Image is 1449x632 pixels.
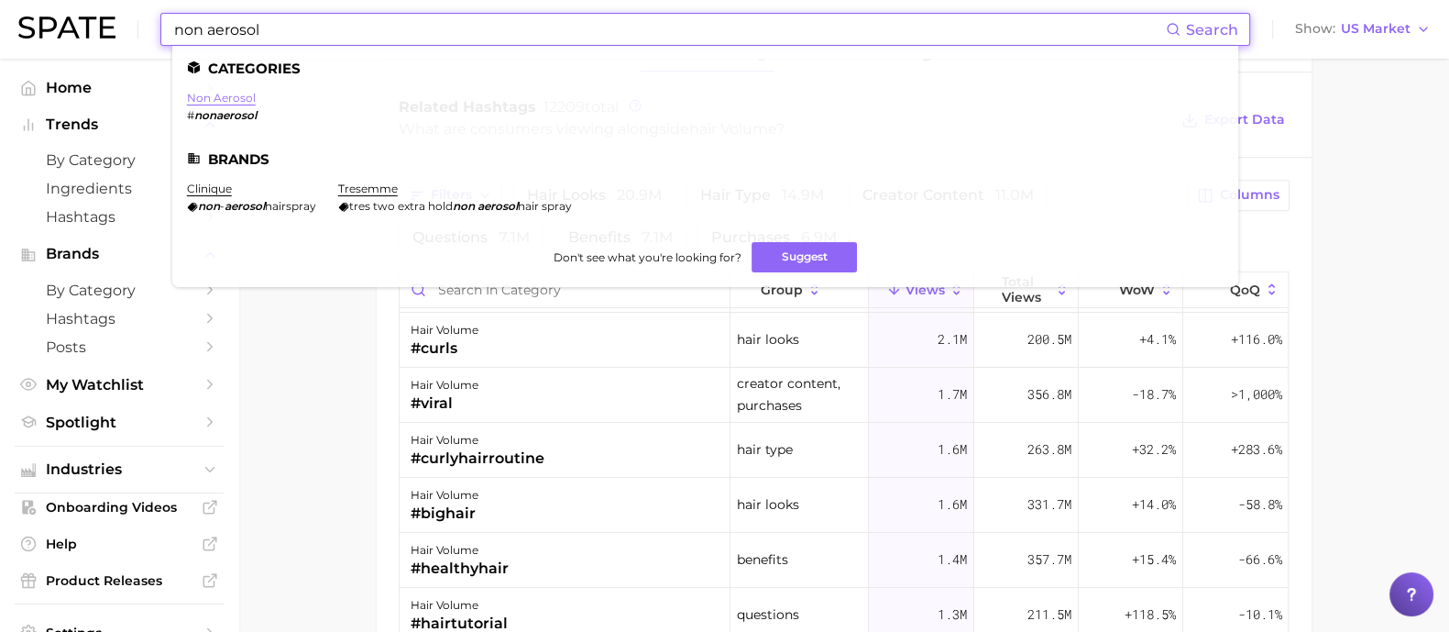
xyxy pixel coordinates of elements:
[198,199,220,213] em: non
[411,393,478,415] div: #viral
[518,199,572,213] span: hair spray
[46,208,192,226] span: Hashtags
[400,313,1289,368] button: hair volume#curlshair looks2.1m200.5m+4.1%+116.0%
[938,493,967,516] span: 1.6m
[46,461,192,478] span: Industries
[1027,328,1071,350] span: 200.5m
[411,558,509,580] div: #healthyhair
[46,338,192,356] span: Posts
[730,272,870,308] button: group
[411,429,544,451] div: hair volume
[1027,383,1071,405] span: 356.8m
[737,438,793,460] span: hair type
[1230,328,1281,350] span: +116.0%
[15,240,224,268] button: Brands
[411,338,478,360] div: #curls
[737,604,799,626] span: questions
[1230,385,1281,403] span: >1,000%
[1027,493,1071,516] span: 331.7m
[737,372,862,416] span: creator content, purchases
[1027,549,1071,571] span: 357.7m
[411,374,478,396] div: hair volume
[1186,21,1238,39] span: Search
[400,423,1289,478] button: hair volume#curlyhairroutinehair type1.6m263.8m+32.2%+283.6%
[478,199,518,213] em: aerosol
[761,283,803,297] span: group
[938,438,967,460] span: 1.6m
[46,180,192,197] span: Ingredients
[1230,283,1260,297] span: QoQ
[1119,283,1155,297] span: WoW
[1139,328,1176,350] span: +4.1%
[15,371,224,399] a: My Watchlist
[400,478,1289,533] button: hair volume#bighairhair looks1.6m331.7m+14.0%-58.8%
[46,116,192,133] span: Trends
[1237,604,1281,626] span: -10.1%
[1220,187,1279,203] span: Columns
[194,108,257,122] em: nonaerosol
[1132,493,1176,516] span: +14.0%
[1002,274,1050,304] span: Total Views
[411,319,478,341] div: hair volume
[46,151,192,169] span: by Category
[46,572,192,589] span: Product Releases
[187,91,256,105] a: non aerosol
[46,246,192,262] span: Brands
[737,549,788,571] span: benefits
[411,503,478,525] div: #bighair
[15,493,224,521] a: Onboarding Videos
[411,594,508,616] div: hair volume
[46,310,192,327] span: Hashtags
[46,376,192,394] span: My Watchlist
[15,276,224,305] a: by Category
[1027,604,1071,626] span: 211.5m
[553,250,741,264] span: Don't see what you're looking for?
[1183,272,1288,308] button: QoQ
[15,530,224,558] a: Help
[15,333,224,361] a: Posts
[18,17,115,39] img: SPATE
[349,199,453,213] span: tres two extra hold
[15,305,224,333] a: Hashtags
[1125,604,1176,626] span: +118.5%
[172,14,1166,45] input: Search here for a brand, industry, or ingredient
[974,272,1079,308] button: Total Views
[400,533,1289,588] button: hair volume#healthyhairbenefits1.4m357.7m+15.4%-66.6%
[1204,112,1285,128] span: Export Data
[46,414,192,431] span: Spotlight
[1295,24,1335,34] span: Show
[46,282,192,299] span: by Category
[187,151,1224,167] li: Brands
[400,368,1289,423] button: hair volume#viralcreator content, purchases1.7m356.8m-18.7%>1,000%
[453,199,475,213] em: non
[1132,549,1176,571] span: +15.4%
[15,567,224,594] a: Product Releases
[15,73,224,102] a: Home
[752,242,857,272] button: Suggest
[225,199,265,213] em: aerosol
[737,328,799,350] span: hair looks
[1230,438,1281,460] span: +283.6%
[15,174,224,203] a: Ingredients
[411,539,509,561] div: hair volume
[15,456,224,483] button: Industries
[220,199,225,213] span: -
[265,199,316,213] span: hairspray
[187,182,232,195] a: clinique
[1237,549,1281,571] span: -66.6%
[906,283,945,297] span: Views
[1341,24,1411,34] span: US Market
[938,383,967,405] span: 1.7m
[1132,383,1176,405] span: -18.7%
[938,604,967,626] span: 1.3m
[1027,438,1071,460] span: 263.8m
[737,493,799,516] span: hair looks
[15,111,224,139] button: Trends
[187,108,194,122] span: #
[15,146,224,174] a: by Category
[938,328,967,350] span: 2.1m
[1132,438,1176,460] span: +32.2%
[46,79,192,96] span: Home
[1079,272,1183,308] button: WoW
[46,536,192,552] span: Help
